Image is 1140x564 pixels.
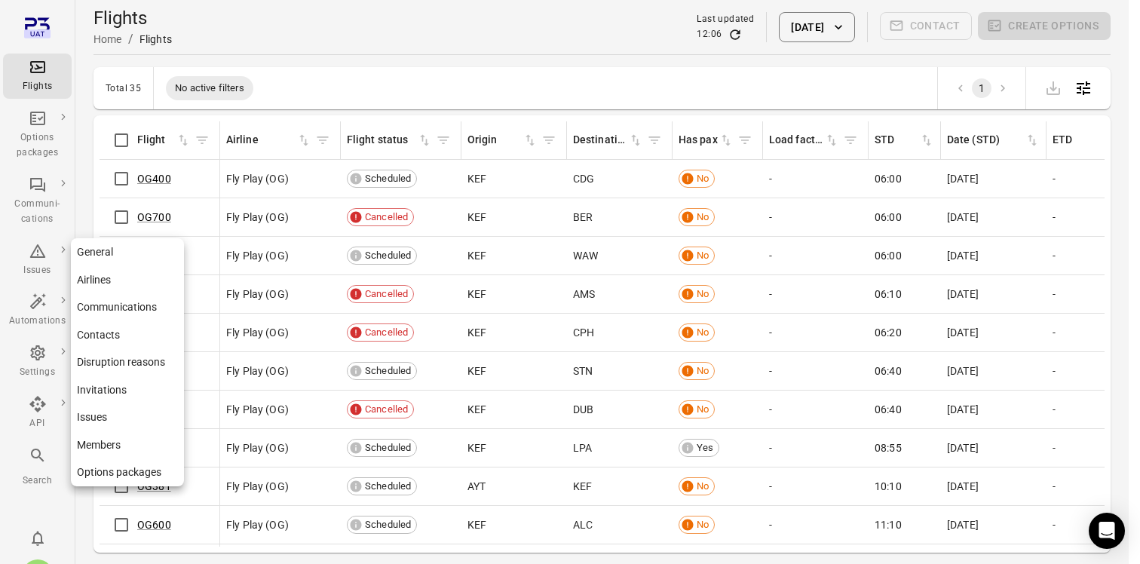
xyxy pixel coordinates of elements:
[947,325,979,340] span: [DATE]
[467,132,522,149] div: Origin
[71,321,184,349] a: Contacts
[875,363,902,379] span: 06:40
[643,129,666,152] button: Filter by destination
[360,171,416,186] span: Scheduled
[9,314,66,329] div: Automations
[137,173,171,185] a: OG400
[769,363,863,379] div: -
[360,287,413,302] span: Cancelled
[71,458,184,486] a: Options packages
[467,210,486,225] span: KEF
[875,171,902,186] span: 06:00
[226,325,289,340] span: Fly Play (OG)
[311,129,334,152] button: Filter by airline
[697,12,754,27] div: Last updated
[9,130,66,161] div: Options packages
[573,402,593,417] span: DUB
[538,129,560,152] button: Filter by origin
[573,171,594,186] span: CDG
[947,363,979,379] span: [DATE]
[875,402,902,417] span: 06:40
[769,440,863,455] div: -
[875,210,902,225] span: 06:00
[769,479,863,494] div: -
[573,440,592,455] span: LPA
[697,27,722,42] div: 12:06
[1053,210,1123,225] div: -
[972,78,991,98] button: page 1
[947,479,979,494] span: [DATE]
[691,479,714,494] span: No
[769,171,863,186] div: -
[950,78,1013,98] nav: pagination navigation
[432,129,455,152] button: Filter by flight status
[769,402,863,417] div: -
[769,210,863,225] div: -
[226,517,289,532] span: Fly Play (OG)
[9,79,66,94] div: Flights
[360,479,416,494] span: Scheduled
[875,287,902,302] span: 06:10
[467,171,486,186] span: KEF
[71,293,184,321] a: Communications
[947,248,979,263] span: [DATE]
[1068,73,1099,103] button: Open table configuration
[226,210,289,225] span: Fly Play (OG)
[769,248,863,263] div: -
[467,287,486,302] span: KEF
[360,402,413,417] span: Cancelled
[226,402,289,417] span: Fly Play (OG)
[875,517,902,532] span: 11:10
[875,132,934,149] div: Sort by STD in ascending order
[347,132,432,149] div: Sort by flight status in ascending order
[769,132,824,149] div: Load factor
[191,129,213,152] span: Filter by flight
[467,132,538,149] div: Sort by origin in ascending order
[93,33,122,45] a: Home
[875,248,902,263] span: 06:00
[226,248,289,263] span: Fly Play (OG)
[467,248,486,263] span: KEF
[947,210,979,225] span: [DATE]
[106,83,141,93] div: Total 35
[139,32,172,47] div: Flights
[128,30,133,48] li: /
[573,210,593,225] span: BER
[467,440,486,455] span: KEF
[166,81,253,96] span: No active filters
[360,440,416,455] span: Scheduled
[71,348,184,376] a: Disruption reasons
[839,129,862,152] button: Filter by load factor
[71,266,184,294] a: Airlines
[573,248,598,263] span: WAW
[1053,479,1123,494] div: -
[769,132,839,149] div: Sort by load factor in ascending order
[875,325,902,340] span: 06:20
[779,12,854,42] button: [DATE]
[691,325,714,340] span: No
[360,248,416,263] span: Scheduled
[71,238,184,486] nav: Local navigation
[691,171,714,186] span: No
[691,363,714,379] span: No
[1053,517,1123,532] div: -
[1038,80,1068,94] span: Please make a selection to export
[1053,132,1108,149] div: ETD
[769,517,863,532] div: -
[360,517,416,532] span: Scheduled
[691,402,714,417] span: No
[734,129,756,152] span: Filter by has pax
[728,27,743,42] button: Refresh data
[467,517,486,532] span: KEF
[137,132,176,149] div: Flight
[137,211,171,223] a: OG700
[769,325,863,340] div: -
[875,132,919,149] div: STD
[769,287,863,302] div: -
[226,287,289,302] span: Fly Play (OG)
